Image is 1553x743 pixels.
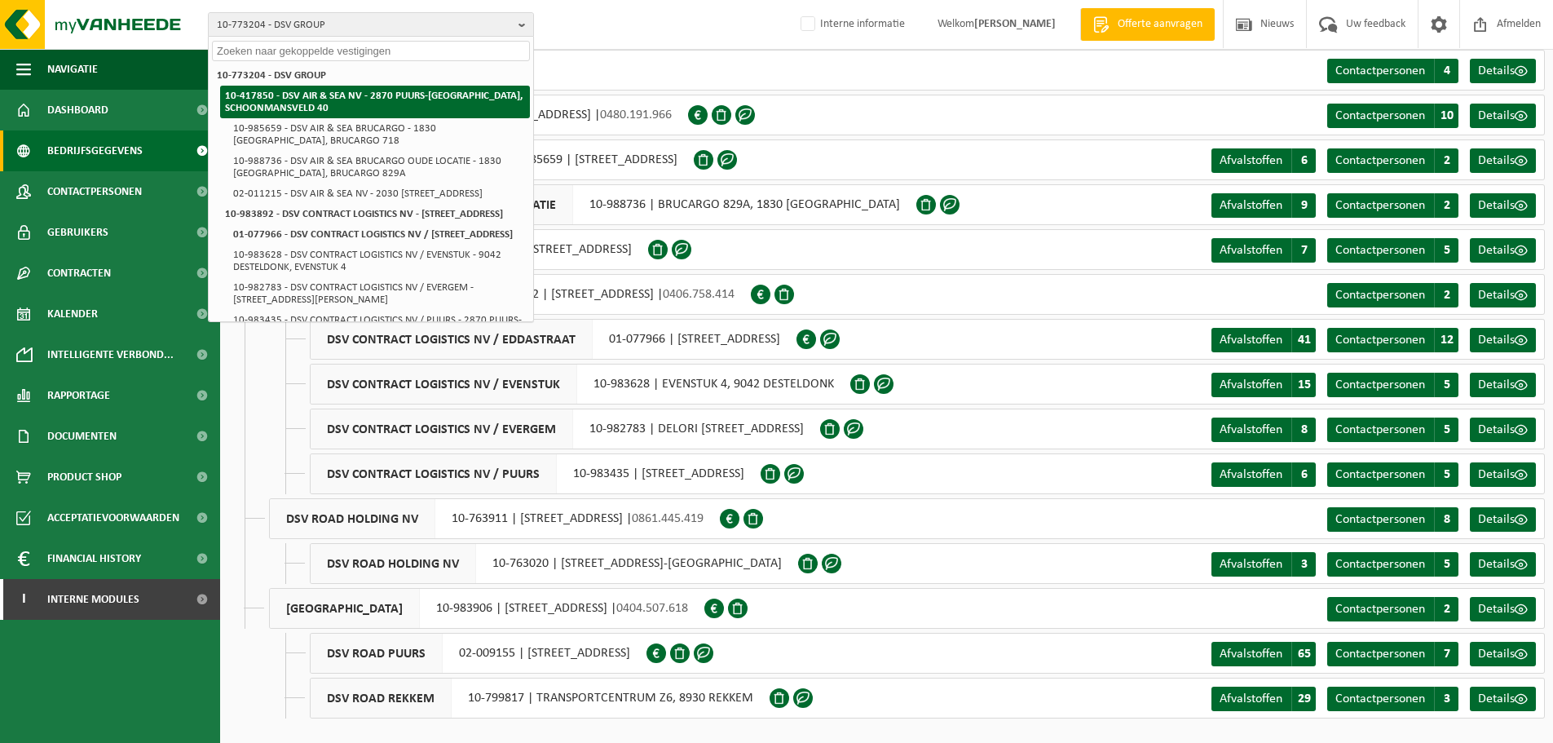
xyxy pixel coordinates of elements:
span: 2 [1434,597,1458,621]
a: Details [1470,104,1536,128]
a: Details [1470,507,1536,532]
span: 0406.758.414 [663,288,735,301]
span: 41 [1291,328,1316,352]
span: Financial History [47,538,141,579]
div: 10-982783 | DELORI [STREET_ADDRESS] [310,409,820,449]
span: Interne modules [47,579,139,620]
span: 10 [1434,104,1458,128]
span: Details [1478,603,1515,616]
a: Afvalstoffen 15 [1211,373,1316,397]
div: 10-983628 | EVENSTUK 4, 9042 DESTELDONK [310,364,850,405]
a: Details [1470,373,1536,397]
a: Contactpersonen 5 [1327,462,1458,487]
span: DSV ROAD REKKEM [311,679,452,718]
span: Navigatie [47,49,98,90]
strong: [PERSON_NAME] [974,18,1056,30]
span: 15 [1291,373,1316,397]
span: Acceptatievoorwaarden [47,498,179,538]
a: Details [1470,238,1536,263]
span: Afvalstoffen [1220,154,1282,167]
div: 01-077966 | [STREET_ADDRESS] [310,319,796,360]
li: 02-011215 - DSV AIR & SEA NV - 2030 [STREET_ADDRESS] [228,184,530,204]
li: 10-985659 - DSV AIR & SEA BRUCARGO - 1830 [GEOGRAPHIC_DATA], BRUCARGO 718 [228,118,530,151]
a: Contactpersonen 12 [1327,328,1458,352]
span: Details [1478,558,1515,571]
span: Details [1478,468,1515,481]
span: Product Shop [47,457,121,498]
span: [GEOGRAPHIC_DATA] [270,589,420,628]
span: 2 [1434,148,1458,173]
label: Interne informatie [797,12,905,37]
span: Details [1478,378,1515,391]
span: DSV CONTRACT LOGISTICS NV / PUURS [311,454,557,493]
span: Offerte aanvragen [1114,16,1207,33]
a: Afvalstoffen 6 [1211,462,1316,487]
li: 10-982783 - DSV CONTRACT LOGISTICS NV / EVERGEM - [STREET_ADDRESS][PERSON_NAME] [228,277,530,310]
span: Afvalstoffen [1220,468,1282,481]
span: DSV ROAD PUURS [311,634,443,673]
span: Afvalstoffen [1220,199,1282,212]
span: 5 [1434,418,1458,442]
a: Details [1470,59,1536,83]
a: Contactpersonen 5 [1327,552,1458,577]
a: Details [1470,597,1536,621]
a: Contactpersonen 4 [1327,59,1458,83]
strong: 10-983892 - DSV CONTRACT LOGISTICS NV - [STREET_ADDRESS] [225,209,503,219]
a: Contactpersonen 5 [1327,238,1458,263]
div: 02-009155 | [STREET_ADDRESS] [310,633,646,674]
input: Zoeken naar gekoppelde vestigingen [212,41,530,61]
a: Afvalstoffen 6 [1211,148,1316,173]
span: DSV CONTRACT LOGISTICS NV / EDDASTRAAT [311,320,593,359]
span: 2 [1434,283,1458,307]
a: Offerte aanvragen [1080,8,1215,41]
li: 10-983628 - DSV CONTRACT LOGISTICS NV / EVENSTUK - 9042 DESTELDONK, EVENSTUK 4 [228,245,530,277]
span: 0861.445.419 [632,512,704,525]
span: Contactpersonen [1335,199,1425,212]
a: Afvalstoffen 29 [1211,687,1316,711]
a: Details [1470,642,1536,666]
span: Details [1478,154,1515,167]
span: I [16,579,31,620]
span: DSV CONTRACT LOGISTICS NV / EVERGEM [311,409,573,449]
span: Details [1478,648,1515,661]
a: Contactpersonen 5 [1327,418,1458,442]
span: Bedrijfsgegevens [47,130,143,171]
span: Afvalstoffen [1220,692,1282,705]
span: 10-773204 - DSV GROUP [217,13,512,38]
a: Afvalstoffen 65 [1211,642,1316,666]
span: Contactpersonen [1335,378,1425,391]
span: Contactpersonen [1335,289,1425,302]
span: 8 [1291,418,1316,442]
a: Afvalstoffen 3 [1211,552,1316,577]
span: Contactpersonen [1335,468,1425,481]
a: Contactpersonen 2 [1327,193,1458,218]
div: 10-988736 | BRUCARGO 829A, 1830 [GEOGRAPHIC_DATA] [310,184,916,225]
span: 0404.507.618 [616,602,688,615]
span: Rapportage [47,375,110,416]
strong: 01-077966 - DSV CONTRACT LOGISTICS NV / [STREET_ADDRESS] [233,229,513,240]
div: 10-983906 | [STREET_ADDRESS] | [269,588,704,629]
a: Contactpersonen 10 [1327,104,1458,128]
span: 65 [1291,642,1316,666]
span: Afvalstoffen [1220,558,1282,571]
span: DSV CONTRACT LOGISTICS NV / EVENSTUK [311,365,577,404]
span: Contactpersonen [1335,334,1425,347]
span: Details [1478,513,1515,526]
span: Details [1478,244,1515,257]
li: 10-773204 - DSV GROUP [212,65,530,86]
span: 5 [1434,462,1458,487]
span: Contactpersonen [1335,154,1425,167]
a: Details [1470,418,1536,442]
span: Contactpersonen [1335,558,1425,571]
a: Contactpersonen 7 [1327,642,1458,666]
span: Dashboard [47,90,108,130]
span: 3 [1291,552,1316,577]
a: Contactpersonen 2 [1327,597,1458,621]
span: Contactpersonen [1335,648,1425,661]
span: Contactpersonen [47,171,142,212]
span: 8 [1434,507,1458,532]
a: Afvalstoffen 7 [1211,238,1316,263]
span: 5 [1434,373,1458,397]
span: Contactpersonen [1335,64,1425,77]
a: Contactpersonen 2 [1327,148,1458,173]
